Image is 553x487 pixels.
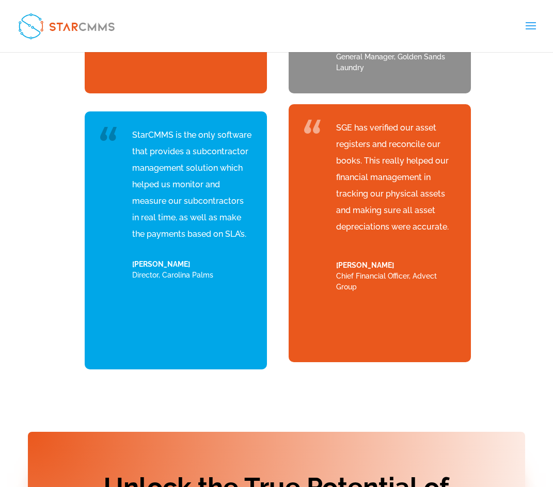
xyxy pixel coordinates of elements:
span: General Manager [336,53,394,61]
span: Golden Sands Laundry [336,53,445,72]
span: Director [132,271,159,279]
span: [PERSON_NAME] [336,260,456,271]
span: , [159,271,160,279]
span: , [409,272,410,280]
iframe: Chat Widget [381,376,553,487]
div: StarCMMS is the only software that provides a subcontractor management solution which helped us m... [132,127,252,242]
img: StarCMMS [14,9,119,43]
span: Advect Group [336,272,437,291]
p: SGE has verified our asset registers and reconcile our books. This really helped our financial ma... [336,120,456,243]
span: , [394,53,396,61]
span: Carolina Palms [162,271,213,279]
span: [PERSON_NAME] [132,259,252,270]
span: Chief Financial Officer [336,272,409,280]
